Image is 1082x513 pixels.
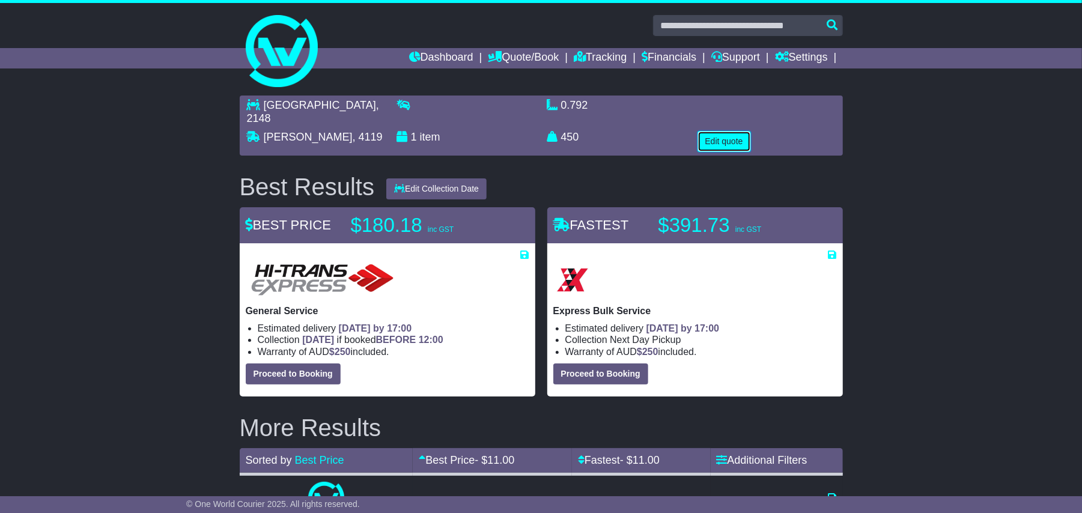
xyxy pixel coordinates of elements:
[329,347,351,357] span: $
[246,261,400,299] img: HiTrans: General Service
[411,131,417,143] span: 1
[258,346,529,357] li: Warranty of AUD included.
[620,454,660,466] span: - $
[409,48,473,68] a: Dashboard
[246,305,529,317] p: General Service
[351,213,501,237] p: $180.18
[376,335,416,345] span: BEFORE
[258,323,529,334] li: Estimated delivery
[302,335,443,345] span: if booked
[246,454,292,466] span: Sorted by
[246,363,341,384] button: Proceed to Booking
[642,48,696,68] a: Financials
[419,335,443,345] span: 12:00
[335,347,351,357] span: 250
[637,347,658,357] span: $
[553,305,837,317] p: Express Bulk Service
[658,213,809,237] p: $391.73
[186,499,360,509] span: © One World Courier 2025. All rights reserved.
[565,323,837,334] li: Estimated delivery
[553,363,648,384] button: Proceed to Booking
[246,217,331,232] span: BEST PRICE
[553,217,629,232] span: FASTEST
[642,347,658,357] span: 250
[353,131,383,143] span: , 4119
[565,346,837,357] li: Warranty of AUD included.
[698,131,751,152] button: Edit quote
[711,48,760,68] a: Support
[717,454,807,466] a: Additional Filters
[578,454,660,466] a: Fastest- $11.00
[428,225,454,234] span: inc GST
[553,261,592,299] img: Border Express: Express Bulk Service
[610,335,681,345] span: Next Day Pickup
[295,454,344,466] a: Best Price
[775,48,828,68] a: Settings
[234,174,381,200] div: Best Results
[574,48,627,68] a: Tracking
[420,131,440,143] span: item
[487,454,514,466] span: 11.00
[302,335,334,345] span: [DATE]
[565,334,837,345] li: Collection
[633,454,660,466] span: 11.00
[240,414,843,441] h2: More Results
[386,178,487,199] button: Edit Collection Date
[646,323,720,333] span: [DATE] by 17:00
[561,99,588,111] span: 0.792
[561,131,579,143] span: 450
[475,454,514,466] span: - $
[488,48,559,68] a: Quote/Book
[419,454,514,466] a: Best Price- $11.00
[264,131,353,143] span: [PERSON_NAME]
[247,99,379,124] span: , 2148
[735,225,761,234] span: inc GST
[258,334,529,345] li: Collection
[264,99,376,111] span: [GEOGRAPHIC_DATA]
[339,323,412,333] span: [DATE] by 17:00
